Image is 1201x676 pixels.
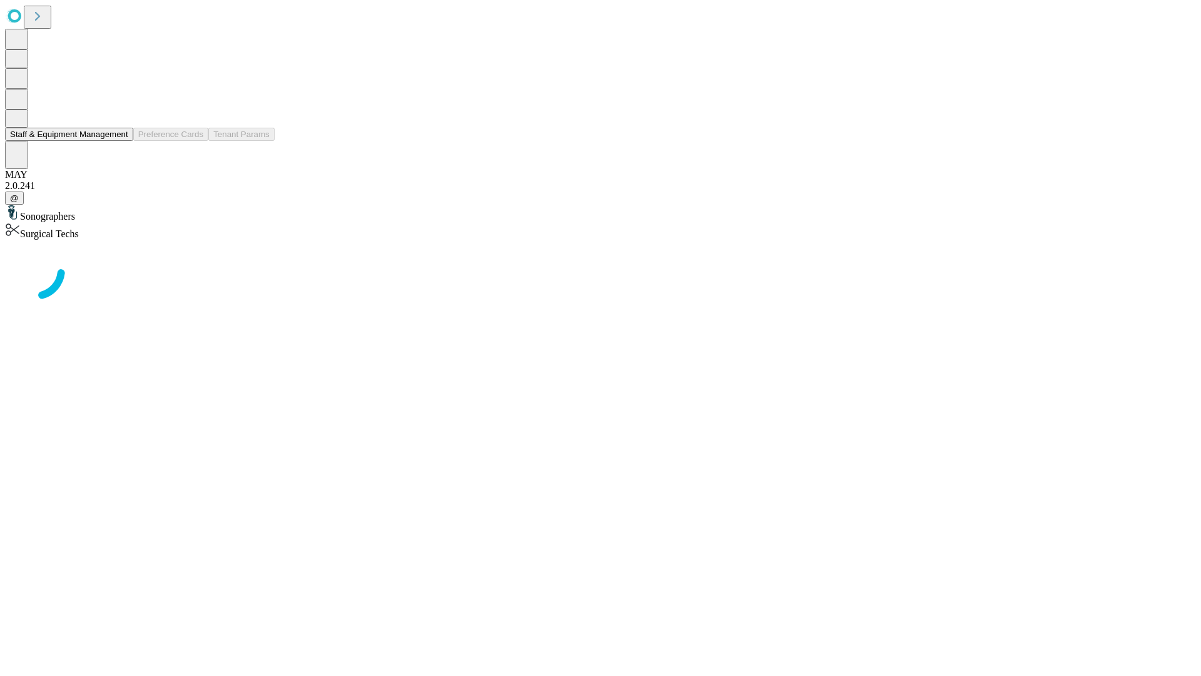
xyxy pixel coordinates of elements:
[5,192,24,205] button: @
[5,205,1196,222] div: Sonographers
[208,128,275,141] button: Tenant Params
[5,222,1196,240] div: Surgical Techs
[5,128,133,141] button: Staff & Equipment Management
[10,193,19,203] span: @
[5,180,1196,192] div: 2.0.241
[133,128,208,141] button: Preference Cards
[5,169,1196,180] div: MAY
